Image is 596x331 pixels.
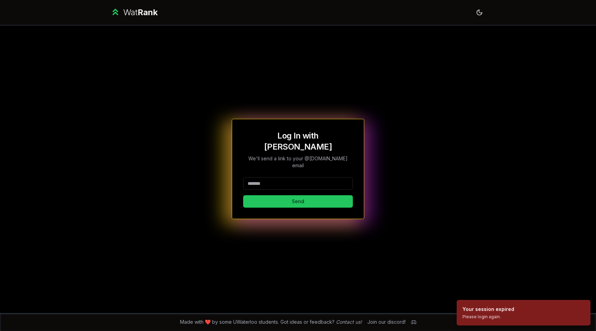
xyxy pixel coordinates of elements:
div: Please login again. [463,314,514,320]
button: Send [243,195,353,208]
div: Wat [123,7,158,18]
span: Made with ❤️ by some UWaterloo students. Got ideas or feedback? [180,319,362,325]
div: Your session expired [463,306,514,313]
span: Rank [138,7,158,17]
p: We'll send a link to your @[DOMAIN_NAME] email [243,155,353,169]
div: Join our discord! [367,319,406,325]
h1: Log In with [PERSON_NAME] [243,130,353,152]
a: WatRank [110,7,158,18]
a: Contact us! [336,319,362,325]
